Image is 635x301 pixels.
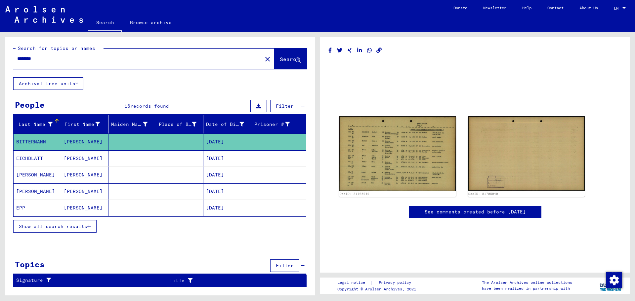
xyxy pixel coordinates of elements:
div: Signature [16,277,162,284]
mat-cell: [PERSON_NAME] [61,200,109,216]
span: Filter [276,103,294,109]
div: Date of Birth [206,119,252,130]
mat-cell: [PERSON_NAME] [61,183,109,200]
mat-cell: BITTERMANN [14,134,61,150]
img: Arolsen_neg.svg [5,6,83,23]
a: DocID: 81705949 [340,192,369,196]
div: Last Name [16,121,53,128]
mat-label: Search for topics or names [18,45,95,51]
button: Share on WhatsApp [366,46,373,55]
span: records found [130,103,169,109]
mat-header-cell: Last Name [14,115,61,133]
div: Prisoner # [254,119,298,130]
div: | [337,279,419,286]
button: Search [274,49,307,69]
a: DocID: 81705949 [468,192,498,196]
p: Copyright © Arolsen Archives, 2021 [337,286,419,292]
span: Search [280,56,300,62]
div: People [15,99,45,111]
button: Share on Facebook [327,46,334,55]
mat-header-cell: Prisoner # [251,115,306,133]
mat-icon: close [264,55,272,63]
mat-cell: [PERSON_NAME] [61,150,109,167]
img: Change consent [606,272,622,288]
div: Topics [15,258,45,270]
mat-cell: [DATE] [203,200,251,216]
div: Place of Birth [159,121,197,128]
div: Signature [16,275,168,286]
button: Share on Xing [346,46,353,55]
mat-cell: EPP [14,200,61,216]
mat-header-cell: Maiden Name [108,115,156,133]
span: 16 [124,103,130,109]
mat-cell: [PERSON_NAME] [61,167,109,183]
mat-cell: [DATE] [203,183,251,200]
div: Maiden Name [111,119,156,130]
mat-cell: [PERSON_NAME] [14,167,61,183]
mat-header-cell: Place of Birth [156,115,204,133]
mat-cell: [PERSON_NAME] [61,134,109,150]
button: Archival tree units [13,77,83,90]
button: Show all search results [13,220,97,233]
img: 002.jpg [468,116,585,191]
a: Search [88,15,122,32]
div: First Name [64,121,100,128]
div: Title [170,275,300,286]
button: Share on LinkedIn [356,46,363,55]
p: have been realized in partnership with [482,285,572,291]
mat-header-cell: First Name [61,115,109,133]
div: First Name [64,119,108,130]
mat-header-cell: Date of Birth [203,115,251,133]
span: EN [614,6,621,11]
a: Legal notice [337,279,370,286]
img: yv_logo.png [598,277,623,294]
span: Filter [276,263,294,269]
mat-cell: [DATE] [203,134,251,150]
button: Filter [270,259,299,272]
p: The Arolsen Archives online collections [482,280,572,285]
div: Prisoner # [254,121,290,128]
button: Share on Twitter [336,46,343,55]
img: 001.jpg [339,116,456,191]
div: Last Name [16,119,61,130]
span: Show all search results [19,223,87,229]
div: Maiden Name [111,121,148,128]
div: Place of Birth [159,119,205,130]
button: Clear [261,52,274,65]
mat-cell: EICHBLATT [14,150,61,167]
mat-cell: [DATE] [203,167,251,183]
a: Browse archive [122,15,180,30]
a: Privacy policy [373,279,419,286]
button: Copy link [376,46,383,55]
div: Title [170,277,293,284]
mat-cell: [DATE] [203,150,251,167]
mat-cell: [PERSON_NAME] [14,183,61,200]
div: Date of Birth [206,121,244,128]
a: See comments created before [DATE] [425,208,526,215]
button: Filter [270,100,299,112]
